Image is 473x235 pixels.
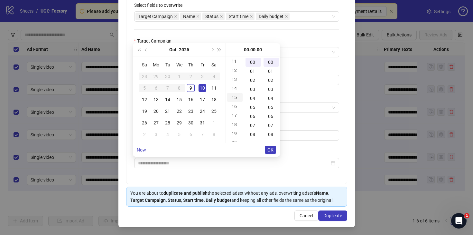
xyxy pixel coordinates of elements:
div: 7 [199,131,206,138]
div: 09 [246,139,261,148]
td: 2025-11-01 [208,117,220,129]
label: Select fields to overwrite [134,2,187,9]
div: 18 [227,120,243,129]
span: close [220,15,223,18]
td: 2025-10-26 [139,117,150,129]
div: 30 [187,119,195,127]
div: 27 [152,119,160,127]
div: 05 [246,103,261,112]
span: 1 [464,213,469,218]
td: 2025-10-13 [150,94,162,105]
div: You are about to the selected adset without any ads, overwriting adset's and keeping all other fi... [130,190,343,204]
div: 4 [210,73,218,80]
div: 25 [210,107,218,115]
td: 2025-10-12 [139,94,150,105]
div: 4 [164,131,172,138]
label: Target Campaign [134,37,176,44]
div: 8 [175,84,183,92]
span: Start time [226,13,255,20]
div: 04 [264,94,279,103]
div: 28 [164,119,172,127]
th: We [173,59,185,71]
div: 01 [264,67,279,76]
div: 07 [246,121,261,130]
td: 2025-09-28 [139,71,150,82]
div: 06 [264,112,279,121]
div: 17 [199,96,206,103]
button: Next year (Control + right) [216,43,223,56]
div: 01 [246,67,261,76]
div: 2 [187,73,195,80]
span: Target Campaign [138,13,173,20]
div: 30 [164,73,172,80]
div: 5 [175,131,183,138]
div: 04 [246,94,261,103]
div: 11 [210,84,218,92]
td: 2025-11-02 [139,129,150,140]
span: close [196,15,199,18]
div: 16 [227,102,243,111]
div: 06 [246,112,261,121]
div: 31 [199,119,206,127]
td: 2025-09-29 [150,71,162,82]
div: 15 [227,93,243,102]
div: 10 [199,84,206,92]
span: OK [267,147,274,152]
td: 2025-10-22 [173,105,185,117]
td: 2025-11-08 [208,129,220,140]
button: Previous month (PageUp) [143,43,150,56]
div: 05 [264,103,279,112]
td: 2025-11-07 [197,129,208,140]
th: Su [139,59,150,71]
div: 08 [264,130,279,139]
td: 2025-11-03 [150,129,162,140]
div: 1 [210,119,218,127]
td: 2025-11-06 [185,129,197,140]
div: 00 [246,58,261,67]
input: Start time [138,160,329,167]
div: 3 [152,131,160,138]
div: 15 [175,96,183,103]
div: 24 [199,107,206,115]
td: 2025-10-25 [208,105,220,117]
strong: duplicate and publish [163,191,208,196]
div: 13 [152,96,160,103]
td: 2025-10-04 [208,71,220,82]
div: 7 [164,84,172,92]
td: 2025-10-23 [185,105,197,117]
div: 3 [199,73,206,80]
div: 00:00:00 [228,43,277,56]
td: 2025-10-09 [185,82,197,94]
span: close [174,15,177,18]
div: 17 [227,111,243,120]
div: 6 [187,131,195,138]
div: 8 [210,131,218,138]
div: 03 [264,85,279,94]
td: 2025-10-10 [197,82,208,94]
div: 09 [264,139,279,148]
div: 08 [246,130,261,139]
td: 2025-10-03 [197,71,208,82]
div: 19 [227,129,243,138]
div: 1 [175,73,183,80]
td: 2025-10-07 [162,82,173,94]
span: Start time [229,13,248,20]
span: Status [205,13,218,20]
button: Last year (Control + left) [135,43,143,56]
td: 2025-10-31 [197,117,208,129]
span: close [285,15,288,18]
div: 12 [141,96,148,103]
div: 20 [227,138,243,147]
span: Daily budget [256,13,290,20]
div: 11 [227,57,243,66]
th: Mo [150,59,162,71]
td: 2025-10-29 [173,117,185,129]
div: 2 [141,131,148,138]
span: Duplicate [323,213,342,218]
td: 2025-10-16 [185,94,197,105]
th: Tu [162,59,173,71]
td: 2025-10-11 [208,82,220,94]
div: 26 [141,119,148,127]
th: Th [185,59,197,71]
td: 2025-10-05 [139,82,150,94]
